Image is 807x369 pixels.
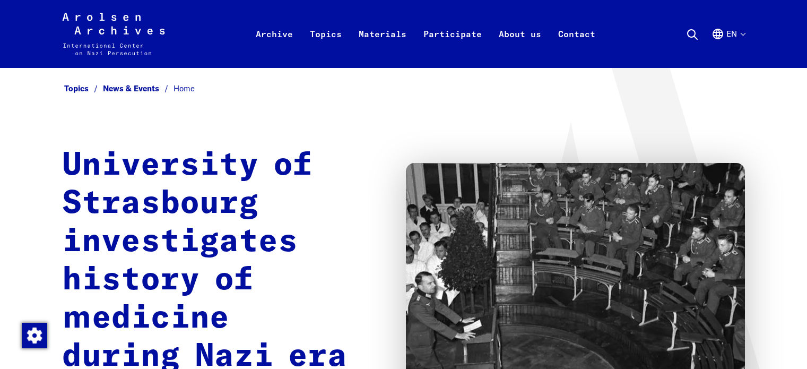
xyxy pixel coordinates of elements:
[490,25,550,68] a: About us
[62,81,745,97] nav: Breadcrumb
[22,323,47,348] img: Change consent
[550,25,604,68] a: Contact
[64,83,103,93] a: Topics
[103,83,173,93] a: News & Events
[21,322,47,348] div: Change consent
[247,25,301,68] a: Archive
[247,13,604,55] nav: Primary
[350,25,415,68] a: Materials
[711,28,745,66] button: English, language selection
[415,25,490,68] a: Participate
[173,83,195,93] span: Home
[301,25,350,68] a: Topics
